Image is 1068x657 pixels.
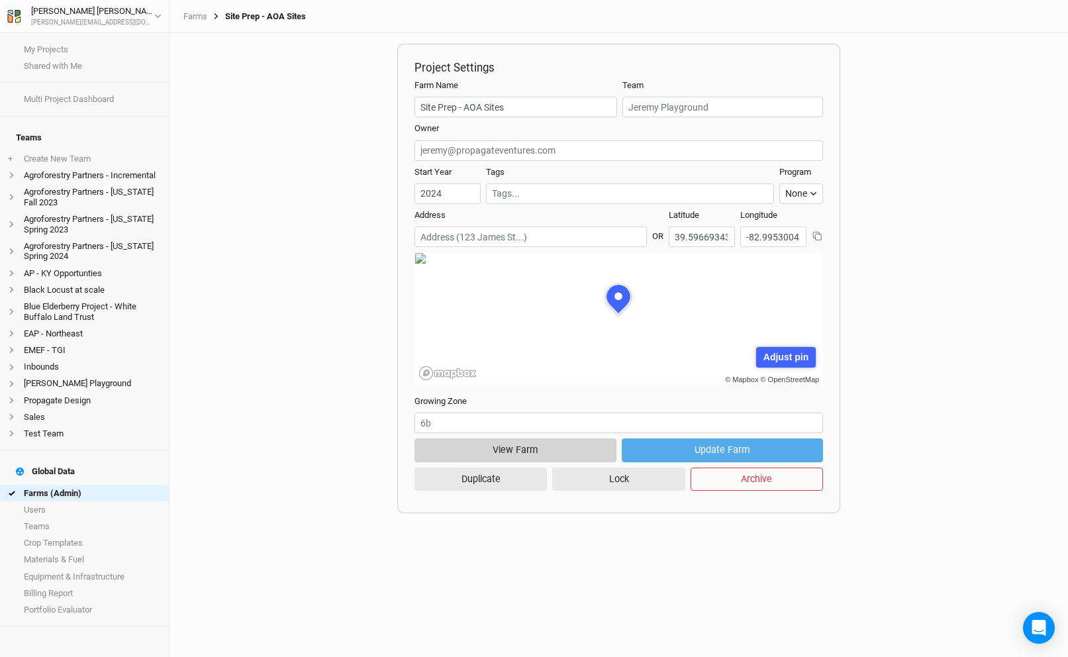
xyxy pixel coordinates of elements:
[725,376,758,383] a: © Mapbox
[8,154,13,164] span: +
[760,376,819,383] a: © OpenStreetMap
[740,209,777,221] label: Longitude
[414,166,452,178] label: Start Year
[414,395,467,407] label: Growing Zone
[414,227,647,247] input: Address (123 James St...)
[622,438,823,462] button: Update Farm
[414,438,616,462] button: View Farm
[16,466,75,477] div: Global Data
[31,18,154,28] div: [PERSON_NAME][EMAIL_ADDRESS][DOMAIN_NAME]
[414,140,823,161] input: jeremy@propagateventures.com
[652,220,663,242] div: OR
[31,5,154,18] div: [PERSON_NAME] [PERSON_NAME]
[812,230,823,242] button: Copy
[414,183,481,204] input: Start Year
[785,187,807,201] div: None
[622,97,823,117] input: Jeremy Playground
[414,468,547,491] button: Duplicate
[418,366,477,381] a: Mapbox logo
[756,347,815,368] div: Adjust pin
[207,11,306,22] div: Site Prep - AOA Sites
[486,166,505,178] label: Tags
[669,227,735,247] input: Latitude
[740,227,806,247] input: Longitude
[414,97,616,117] input: Project/Farm Name
[414,413,823,433] input: 6b
[779,166,811,178] label: Program
[414,209,446,221] label: Address
[622,79,644,91] label: Team
[183,11,207,22] a: Farms
[7,4,162,28] button: [PERSON_NAME] [PERSON_NAME][PERSON_NAME][EMAIL_ADDRESS][DOMAIN_NAME]
[552,468,685,491] button: Lock
[669,209,699,221] label: Latitude
[414,79,458,91] label: Farm Name
[1023,612,1055,644] div: Open Intercom Messenger
[8,125,161,151] h4: Teams
[414,61,823,74] h2: Project Settings
[414,123,439,134] label: Owner
[779,183,823,204] button: None
[492,187,767,201] input: Tags...
[691,468,823,491] button: Archive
